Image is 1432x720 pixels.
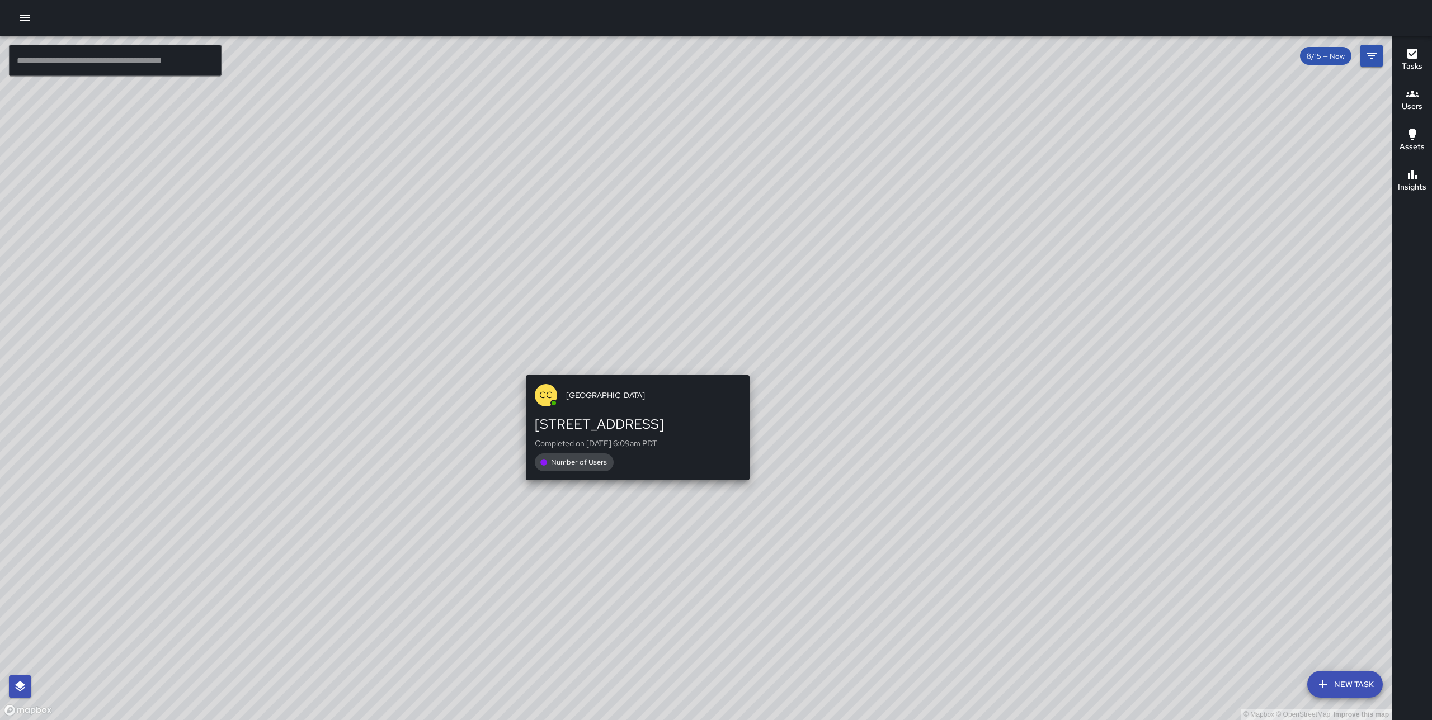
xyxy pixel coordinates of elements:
h6: Insights [1398,181,1426,193]
p: CC [539,389,553,402]
h6: Users [1402,101,1422,113]
p: Completed on [DATE] 6:09am PDT [535,438,741,449]
span: [GEOGRAPHIC_DATA] [566,390,741,401]
button: CC[GEOGRAPHIC_DATA][STREET_ADDRESS]Completed on [DATE] 6:09am PDTNumber of Users [526,375,750,480]
h6: Assets [1400,141,1425,153]
button: New Task [1307,671,1383,698]
button: Assets [1392,121,1432,161]
span: Number of Users [544,457,614,467]
button: Filters [1360,45,1383,67]
button: Insights [1392,161,1432,201]
button: Users [1392,80,1432,121]
span: 8/15 — Now [1300,51,1351,61]
button: Tasks [1392,40,1432,80]
div: [STREET_ADDRESS] [535,415,741,433]
h6: Tasks [1402,60,1422,73]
